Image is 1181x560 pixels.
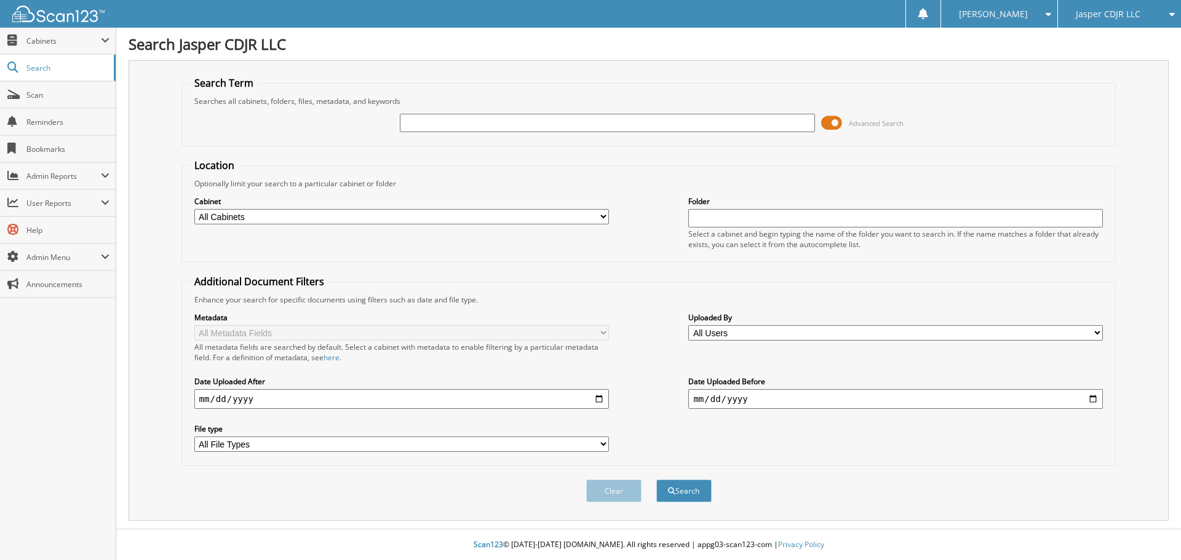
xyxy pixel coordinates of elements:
[26,63,108,73] span: Search
[688,196,1103,207] label: Folder
[688,312,1103,323] label: Uploaded By
[26,198,101,208] span: User Reports
[26,144,109,154] span: Bookmarks
[26,117,109,127] span: Reminders
[324,352,340,363] a: here
[26,252,101,262] span: Admin Menu
[656,479,712,502] button: Search
[26,279,109,290] span: Announcements
[194,376,609,387] label: Date Uploaded After
[586,479,642,502] button: Clear
[194,424,609,434] label: File type
[129,34,1169,54] h1: Search Jasper CDJR LLC
[194,312,609,323] label: Metadata
[188,294,1110,305] div: Enhance your search for specific documents using filters such as date and file type.
[12,6,105,22] img: scan123-logo-white.svg
[188,96,1110,106] div: Searches all cabinets, folders, files, metadata, and keywords
[188,76,260,90] legend: Search Term
[188,159,241,172] legend: Location
[194,389,609,409] input: start
[26,36,101,46] span: Cabinets
[26,90,109,100] span: Scan
[26,225,109,235] span: Help
[188,178,1110,189] div: Optionally limit your search to a particular cabinet or folder
[778,539,824,550] a: Privacy Policy
[26,171,101,181] span: Admin Reports
[1076,10,1140,18] span: Jasper CDJR LLC
[688,389,1103,409] input: end
[688,229,1103,250] div: Select a cabinet and begin typing the name of the folder you want to search in. If the name match...
[849,119,904,128] span: Advanced Search
[474,539,503,550] span: Scan123
[188,275,330,288] legend: Additional Document Filters
[116,530,1181,560] div: © [DATE]-[DATE] [DOMAIN_NAME]. All rights reserved | appg03-scan123-com |
[194,342,609,363] div: All metadata fields are searched by default. Select a cabinet with metadata to enable filtering b...
[194,196,609,207] label: Cabinet
[959,10,1028,18] span: [PERSON_NAME]
[688,376,1103,387] label: Date Uploaded Before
